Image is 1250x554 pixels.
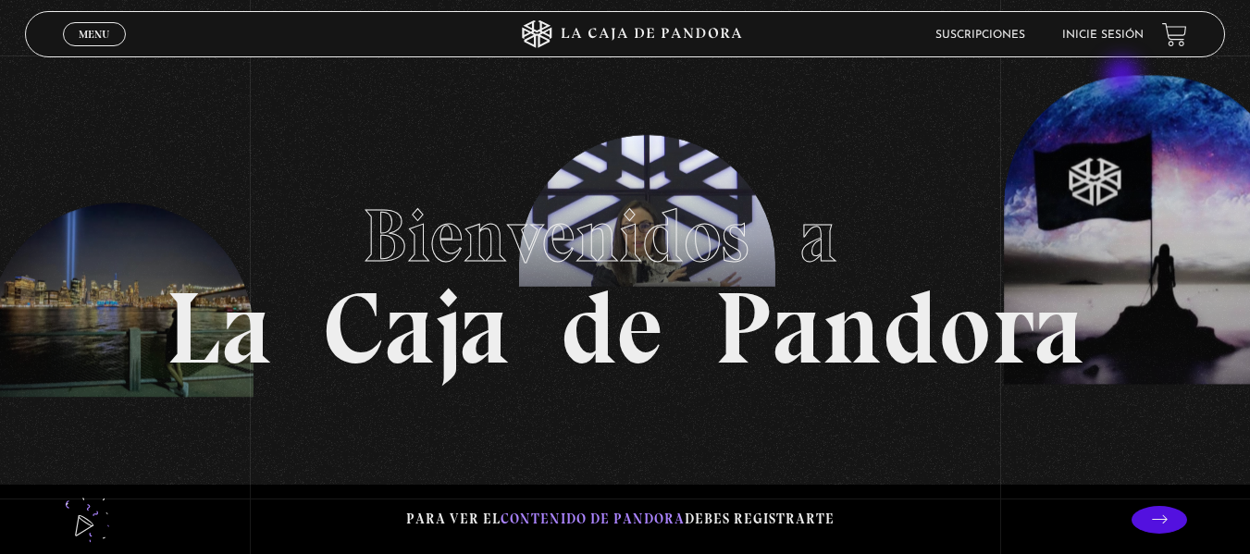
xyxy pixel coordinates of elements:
h1: La Caja de Pandora [166,176,1084,379]
a: Inicie sesión [1062,30,1144,41]
p: Para ver el debes registrarte [406,507,835,532]
span: Menu [79,29,109,40]
span: Bienvenidos a [363,191,888,280]
a: Suscripciones [935,30,1025,41]
a: View your shopping cart [1162,21,1187,46]
span: Cerrar [72,44,116,57]
span: contenido de Pandora [501,511,685,527]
